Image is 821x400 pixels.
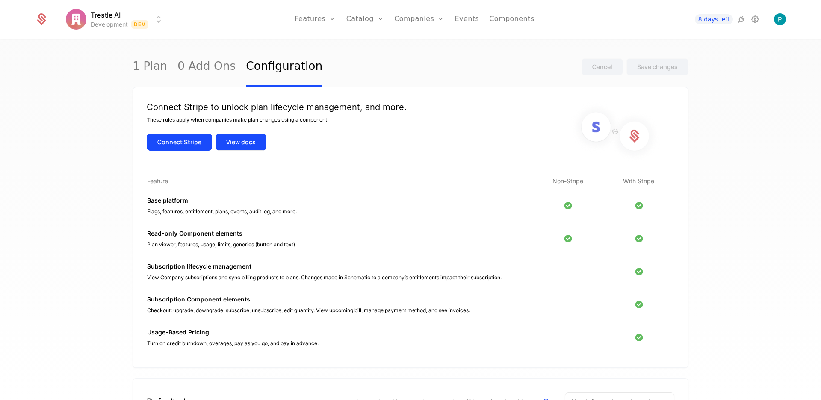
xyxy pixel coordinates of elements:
a: 1 Plan [133,47,167,87]
button: Cancel [582,58,623,75]
img: Connect Stripe to Schematic [570,101,661,163]
span: Dev [131,20,149,29]
a: Configuration [246,47,322,87]
th: With Stripe [603,176,674,189]
div: Save changes [637,63,678,71]
div: Subscription lifecycle management [147,262,532,271]
div: Usage-Based Pricing [147,328,532,337]
div: Subscription Component elements [147,295,532,304]
div: Base platform [147,196,532,205]
a: 0 Add Ons [177,47,236,87]
div: Cancel [592,63,612,71]
button: Select environment [68,10,164,29]
a: Integrations [736,14,747,24]
a: Settings [750,14,760,24]
button: View docs [216,134,266,151]
div: Development [91,20,128,29]
button: Connect Stripe [147,134,212,151]
img: Pushpa Das [774,13,786,25]
div: Flags, features, entitlement, plans, events, audit log, and more. [147,208,532,215]
span: Trestle AI [91,10,121,20]
img: Trestle AI [66,9,86,30]
th: Feature [147,176,533,189]
div: These rules apply when companies make plan changes using a component. [147,116,407,123]
div: Plan viewer, features, usage, limits, generics (button and text) [147,241,532,248]
button: Open user button [774,13,786,25]
a: 8 days left [695,14,733,24]
div: Read-only Component elements [147,229,532,238]
div: Checkout: upgrade, downgrade, subscribe, unsubscribe, edit quantity. View upcoming bill, manage p... [147,307,532,314]
div: Turn on credit burndown, overages, pay as you go, and pay in advance. [147,340,532,347]
button: Save changes [626,58,688,75]
th: Non-Stripe [533,176,603,189]
div: Connect Stripe to unlock plan lifecycle management, and more. [147,101,407,113]
div: View Company subscriptions and sync billing products to plans. Changes made in Schematic to a com... [147,274,532,281]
